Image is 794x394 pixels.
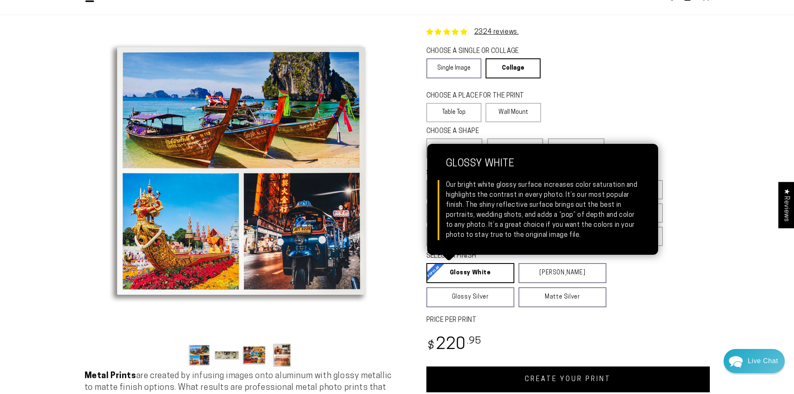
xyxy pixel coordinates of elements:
[504,143,527,153] span: Square
[486,103,541,122] label: Wall Mount
[518,263,606,283] a: [PERSON_NAME]
[486,58,541,78] a: Collage
[426,91,534,101] legend: CHOOSE A PLACE FOR THE PRINT
[85,372,136,380] strong: Metal Prints
[438,143,471,153] span: Rectangle
[426,227,471,246] label: 20x40
[426,337,482,353] bdi: 220
[446,180,639,240] div: Our bright white glossy surface increases color saturation and highlights the contrast in every p...
[85,15,397,370] media-gallery: Gallery Viewer
[426,58,481,78] a: Single Image
[426,287,514,307] a: Glossy Silver
[426,168,593,178] legend: SELECT A SIZE
[474,29,519,35] a: 2324 reviews.
[215,342,240,368] button: Load image 2 in gallery view
[187,342,212,368] button: Load image 1 in gallery view
[428,341,435,352] span: $
[446,158,639,180] strong: Glossy White
[426,251,586,261] legend: SELECT A FINISH
[518,287,606,307] a: Matte Silver
[467,336,482,346] sup: .95
[426,203,471,223] label: 10x20
[778,182,794,228] div: Click to open Judge.me floating reviews tab
[426,103,482,122] label: Table Top
[748,349,778,373] div: Contact Us Directly
[724,349,785,373] div: Chat widget toggle
[426,127,535,136] legend: CHOOSE A SHAPE
[242,342,267,368] button: Load image 3 in gallery view
[426,180,471,199] label: 5x7
[426,263,514,283] a: Glossy White
[426,47,533,56] legend: CHOOSE A SINGLE OR COLLAGE
[270,342,295,368] button: Load image 4 in gallery view
[426,316,710,325] label: PRICE PER PRINT
[426,366,710,392] a: CREATE YOUR PRINT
